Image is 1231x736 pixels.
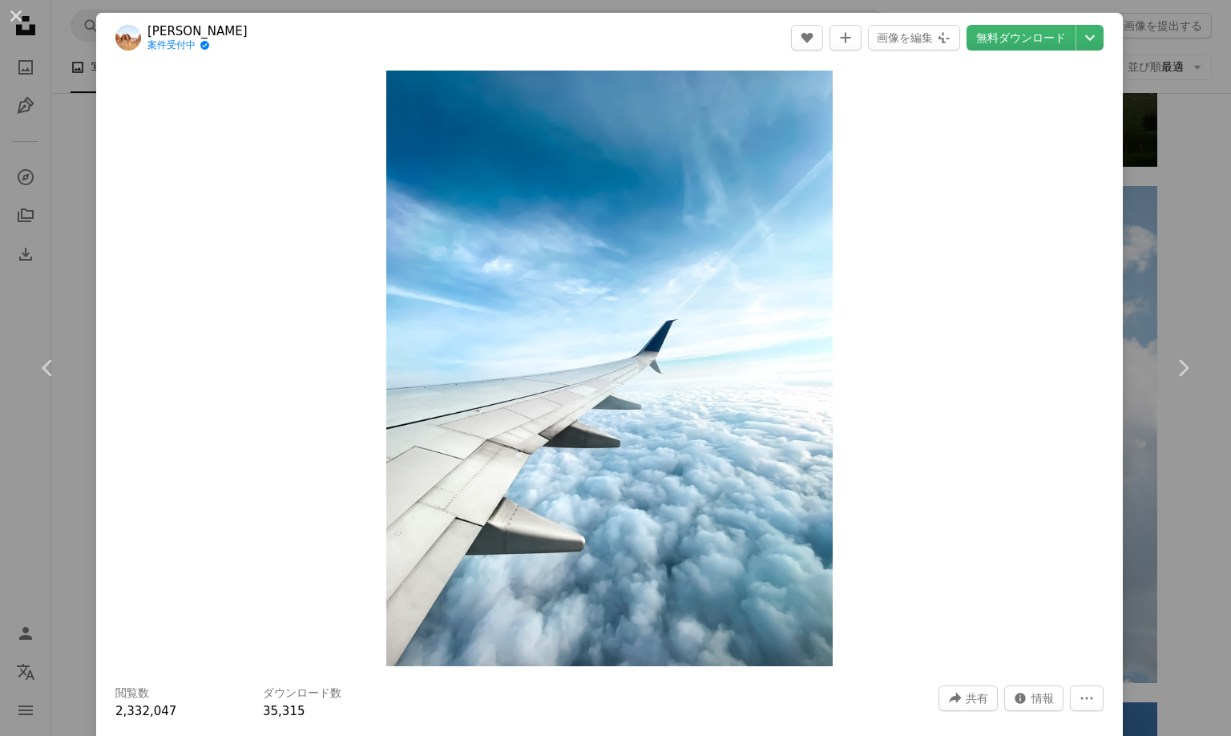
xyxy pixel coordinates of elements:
h3: 閲覧数 [115,685,149,702]
a: 無料ダウンロード [967,25,1076,51]
button: この画像に関する統計 [1004,685,1064,711]
button: この画像でズームインする [386,71,833,666]
img: 昼間の白い雲と青い空 [386,71,833,666]
button: 画像を編集 [868,25,960,51]
button: コレクションに追加する [829,25,862,51]
button: いいね！ [791,25,823,51]
button: このビジュアルを共有する [938,685,998,711]
a: [PERSON_NAME] [147,23,248,39]
img: Natali Quijanoのプロフィールを見る [115,25,141,51]
span: 2,332,047 [115,704,176,718]
a: 次へ [1135,291,1231,445]
span: 情報 [1031,686,1054,710]
button: ダウンロードサイズを選択してください [1076,25,1104,51]
button: その他のアクション [1070,685,1104,711]
span: 共有 [966,686,988,710]
h3: ダウンロード数 [263,685,341,702]
span: 35,315 [263,704,305,718]
a: 案件受付中 [147,39,248,52]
